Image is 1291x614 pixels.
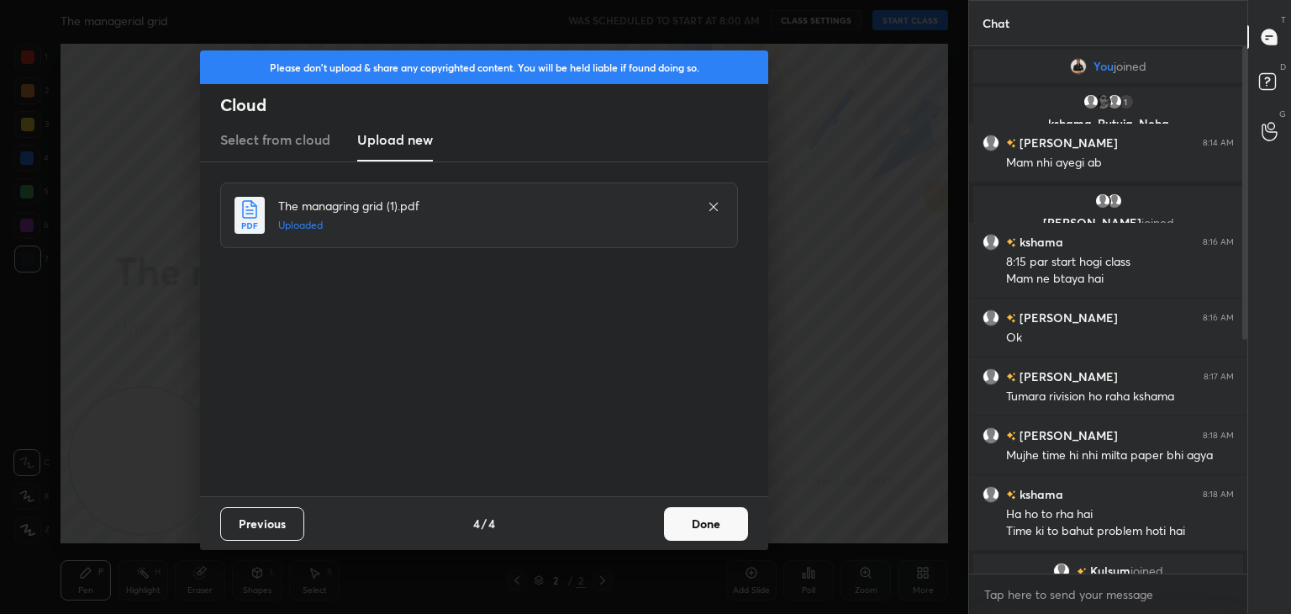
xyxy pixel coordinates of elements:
div: Mam nhi ayegi ab [1006,155,1234,172]
div: Ha ho to rha hai [1006,506,1234,523]
span: joined [1130,564,1163,578]
div: Tumara rivision ho raha kshama [1006,389,1234,405]
img: default.png [983,486,999,503]
img: default.png [983,368,999,385]
h3: Upload new [357,130,433,150]
img: no-rating-badge.077c3623.svg [1006,490,1016,500]
h6: [PERSON_NAME] [1016,309,1118,326]
img: no-rating-badge.077c3623.svg [1006,431,1016,441]
span: Kulsum [1090,564,1130,578]
img: no-rating-badge.077c3623.svg [1006,139,1016,148]
p: kshama, Rutuja, Neha [983,117,1233,130]
div: 8:16 AM [1203,237,1234,247]
p: G [1279,108,1286,120]
button: Previous [220,507,304,541]
div: Mujhe time hi nhi milta paper bhi agya [1006,447,1234,464]
h4: 4 [473,515,480,532]
img: default.png [983,310,999,326]
div: grid [969,46,1247,574]
div: 8:18 AM [1203,431,1234,441]
img: ac1245674e8d465aac1aa0ff8abd4772.jpg [1070,58,1087,75]
img: default.png [983,135,999,151]
h6: [PERSON_NAME] [1016,134,1118,151]
img: default.png [1083,93,1099,110]
h2: Cloud [220,94,768,116]
span: You [1093,60,1114,73]
img: default.png [1106,193,1123,209]
div: Please don't upload & share any copyrighted content. You will be held liable if found doing so. [200,50,768,84]
img: default.png [1094,193,1111,209]
div: Ok [1006,330,1234,347]
div: 8:17 AM [1204,372,1234,382]
span: joined [1141,214,1174,230]
div: 8:15 par start hogi class [1006,254,1234,271]
div: Mam ne btaya hai [1006,271,1234,288]
img: default.png [1106,93,1123,110]
p: T [1281,13,1286,26]
img: default.png [1053,563,1070,580]
div: 8:14 AM [1203,138,1234,148]
h4: / [482,515,487,532]
div: 8:16 AM [1203,313,1234,323]
h4: The managring grid (1).pdf [278,197,690,214]
h6: [PERSON_NAME] [1016,426,1118,444]
div: 8:18 AM [1203,490,1234,500]
div: 1 [1118,93,1135,110]
img: no-rating-badge.077c3623.svg [1006,314,1016,323]
img: default.png [983,427,999,444]
h5: Uploaded [278,218,690,233]
p: [PERSON_NAME] [983,216,1233,230]
img: no-rating-badge.077c3623.svg [1077,568,1087,577]
img: 3 [1094,93,1111,110]
p: D [1280,61,1286,73]
button: Done [664,507,748,541]
h4: 4 [488,515,495,532]
span: joined [1114,60,1146,73]
p: Chat [969,1,1023,45]
div: Time ki to bahut problem hoti hai [1006,523,1234,540]
img: no-rating-badge.077c3623.svg [1006,373,1016,382]
img: no-rating-badge.077c3623.svg [1006,238,1016,247]
h6: kshama [1016,233,1063,251]
h6: [PERSON_NAME] [1016,368,1118,385]
img: default.png [983,234,999,251]
h6: kshama [1016,485,1063,503]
